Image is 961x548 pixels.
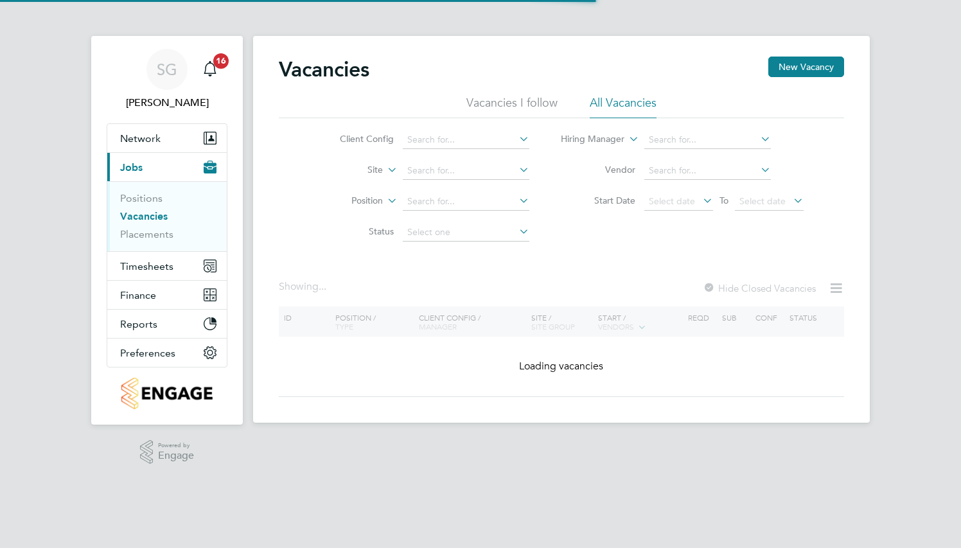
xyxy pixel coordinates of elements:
[107,252,227,280] button: Timesheets
[120,210,168,222] a: Vacancies
[120,347,175,359] span: Preferences
[140,440,195,464] a: Powered byEngage
[91,36,243,425] nav: Main navigation
[403,131,529,149] input: Search for...
[121,378,213,409] img: engagetech2-logo-retina.png
[309,195,383,208] label: Position
[197,49,223,90] a: 16
[107,181,227,251] div: Jobs
[107,95,227,110] span: Sophia Goodwin
[107,153,227,181] button: Jobs
[158,450,194,461] span: Engage
[403,224,529,242] input: Select one
[320,225,394,237] label: Status
[107,339,227,367] button: Preferences
[157,61,177,78] span: SG
[279,57,369,82] h2: Vacancies
[120,318,157,330] span: Reports
[107,378,227,409] a: Go to home page
[107,124,227,152] button: Network
[644,162,771,180] input: Search for...
[120,289,156,301] span: Finance
[561,164,635,175] label: Vendor
[561,195,635,206] label: Start Date
[107,310,227,338] button: Reports
[107,281,227,309] button: Finance
[403,162,529,180] input: Search for...
[466,95,558,118] li: Vacancies I follow
[120,260,173,272] span: Timesheets
[768,57,844,77] button: New Vacancy
[279,280,329,294] div: Showing
[107,49,227,110] a: SG[PERSON_NAME]
[309,164,383,177] label: Site
[319,280,326,293] span: ...
[320,133,394,145] label: Client Config
[649,195,695,207] span: Select date
[120,192,163,204] a: Positions
[644,131,771,149] input: Search for...
[739,195,786,207] span: Select date
[551,133,624,146] label: Hiring Manager
[716,192,732,209] span: To
[120,161,143,173] span: Jobs
[213,53,229,69] span: 16
[120,228,173,240] a: Placements
[590,95,657,118] li: All Vacancies
[403,193,529,211] input: Search for...
[703,282,816,294] label: Hide Closed Vacancies
[120,132,161,145] span: Network
[158,440,194,451] span: Powered by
